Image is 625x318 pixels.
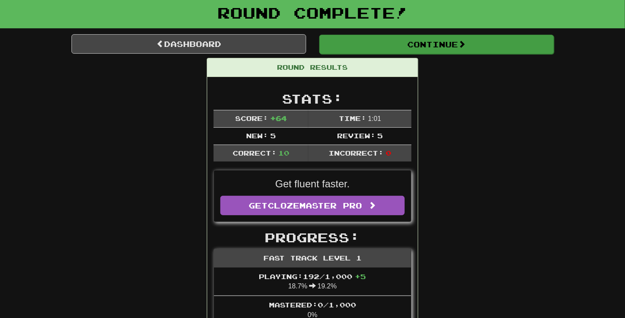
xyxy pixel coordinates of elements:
span: 5 [377,132,383,140]
a: Dashboard [71,34,306,54]
span: Playing: 192 / 1,000 [259,272,366,280]
span: Score: [235,114,268,122]
h2: Progress: [214,230,411,244]
span: Clozemaster Pro [268,201,362,210]
h2: Stats: [214,92,411,106]
span: Correct: [233,149,277,157]
span: 0 [386,149,391,157]
p: Get fluent faster. [220,177,405,191]
h1: Round Complete! [3,4,622,21]
a: GetClozemaster Pro [220,196,405,215]
span: New: [246,132,268,140]
button: Continue [319,35,554,54]
span: + 5 [355,272,366,280]
span: + 64 [270,114,287,122]
div: Round Results [207,58,418,77]
span: Incorrect: [329,149,384,157]
span: Review: [337,132,376,140]
div: Fast Track Level 1 [214,249,411,268]
span: 10 [278,149,289,157]
span: Mastered: 0 / 1,000 [269,301,356,309]
span: Time: [339,114,366,122]
li: 18.7% 19.2% [214,268,411,296]
span: 5 [270,132,276,140]
span: 1 : 0 1 [368,115,381,122]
